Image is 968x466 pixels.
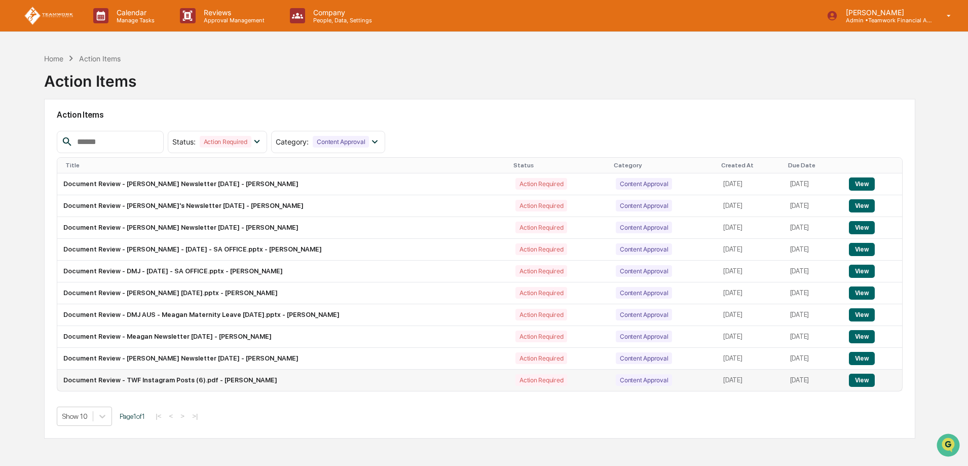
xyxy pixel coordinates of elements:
div: Action Required [515,178,567,190]
div: Action Items [44,64,136,90]
td: [DATE] [717,282,784,304]
td: Document Review - Meagan Newsletter [DATE] - [PERSON_NAME] [57,326,509,348]
button: >| [189,412,201,420]
td: [DATE] [784,304,843,326]
td: [DATE] [784,370,843,391]
td: Document Review - [PERSON_NAME] Newsletter [DATE] - [PERSON_NAME] [57,217,509,239]
span: Pylon [101,172,123,180]
button: |< [153,412,164,420]
div: Category [614,162,713,169]
div: We're available if you need us! [34,88,128,96]
button: View [849,199,875,212]
td: Document Review - [PERSON_NAME] - [DATE] - SA OFFICE.pptx - [PERSON_NAME] [57,239,509,261]
div: Content Approval [616,374,672,386]
a: View [849,354,875,362]
a: 🖐️Preclearance [6,124,69,142]
span: Preclearance [20,128,65,138]
span: Attestations [84,128,126,138]
td: [DATE] [717,348,784,370]
td: Document Review - DMJ - [DATE] - SA OFFICE.pptx - [PERSON_NAME] [57,261,509,282]
h2: Action Items [57,110,903,120]
a: View [849,180,875,188]
button: < [166,412,176,420]
td: [DATE] [784,261,843,282]
button: Start new chat [172,81,184,93]
div: Title [65,162,505,169]
input: Clear [26,46,167,57]
td: [DATE] [784,195,843,217]
div: 🔎 [10,148,18,156]
td: Document Review - DMJ AUS - Meagan Maternity Leave [DATE].pptx - [PERSON_NAME] [57,304,509,326]
button: View [849,265,875,278]
button: > [177,412,188,420]
p: Reviews [196,8,270,17]
div: Start new chat [34,78,166,88]
td: [DATE] [717,239,784,261]
div: Content Approval [616,178,672,190]
span: Status : [172,137,196,146]
button: View [849,221,875,234]
div: Content Approval [616,352,672,364]
a: View [849,245,875,253]
div: Action Required [200,136,251,148]
div: Action Required [515,287,567,299]
a: View [849,333,875,340]
td: [DATE] [717,173,784,195]
div: Created At [721,162,780,169]
button: View [849,286,875,300]
img: logo [24,7,73,25]
img: 1746055101610-c473b297-6a78-478c-a979-82029cc54cd1 [10,78,28,96]
td: Document Review - [PERSON_NAME] [DATE].pptx - [PERSON_NAME] [57,282,509,304]
div: Content Approval [616,200,672,211]
td: [DATE] [784,348,843,370]
a: Powered byPylon [71,171,123,180]
td: Document Review - [PERSON_NAME] Newsletter [DATE] - [PERSON_NAME] [57,173,509,195]
div: 🗄️ [73,129,82,137]
div: Content Approval [616,287,672,299]
p: People, Data, Settings [305,17,377,24]
td: [DATE] [717,326,784,348]
p: How can we help? [10,21,184,38]
div: Content Approval [616,222,672,233]
a: View [849,311,875,318]
button: View [849,177,875,191]
td: [DATE] [784,173,843,195]
td: [DATE] [784,326,843,348]
button: View [849,352,875,365]
span: Category : [276,137,309,146]
a: View [849,224,875,231]
p: [PERSON_NAME] [838,8,932,17]
td: [DATE] [717,304,784,326]
td: Document Review - [PERSON_NAME] Newsletter [DATE] - [PERSON_NAME] [57,348,509,370]
a: 🗄️Attestations [69,124,130,142]
p: Company [305,8,377,17]
button: View [849,374,875,387]
div: Action Required [515,200,567,211]
a: 🔎Data Lookup [6,143,68,161]
div: Content Approval [616,265,672,277]
div: Home [44,54,63,63]
p: Calendar [108,8,160,17]
div: Content Approval [616,243,672,255]
div: Action Required [515,243,567,255]
div: Content Approval [313,136,369,148]
div: Action Required [515,331,567,342]
div: Action Required [515,265,567,277]
div: Action Required [515,374,567,386]
div: Due Date [788,162,839,169]
td: [DATE] [717,217,784,239]
div: Status [513,162,606,169]
a: View [849,376,875,384]
td: [DATE] [717,195,784,217]
span: Page 1 of 1 [120,412,145,420]
td: [DATE] [784,239,843,261]
div: Action Required [515,222,567,233]
button: View [849,308,875,321]
div: Action Items [79,54,121,63]
p: Approval Management [196,17,270,24]
button: View [849,330,875,343]
td: [DATE] [784,282,843,304]
p: Admin • Teamwork Financial Advisors [838,17,932,24]
a: View [849,202,875,209]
